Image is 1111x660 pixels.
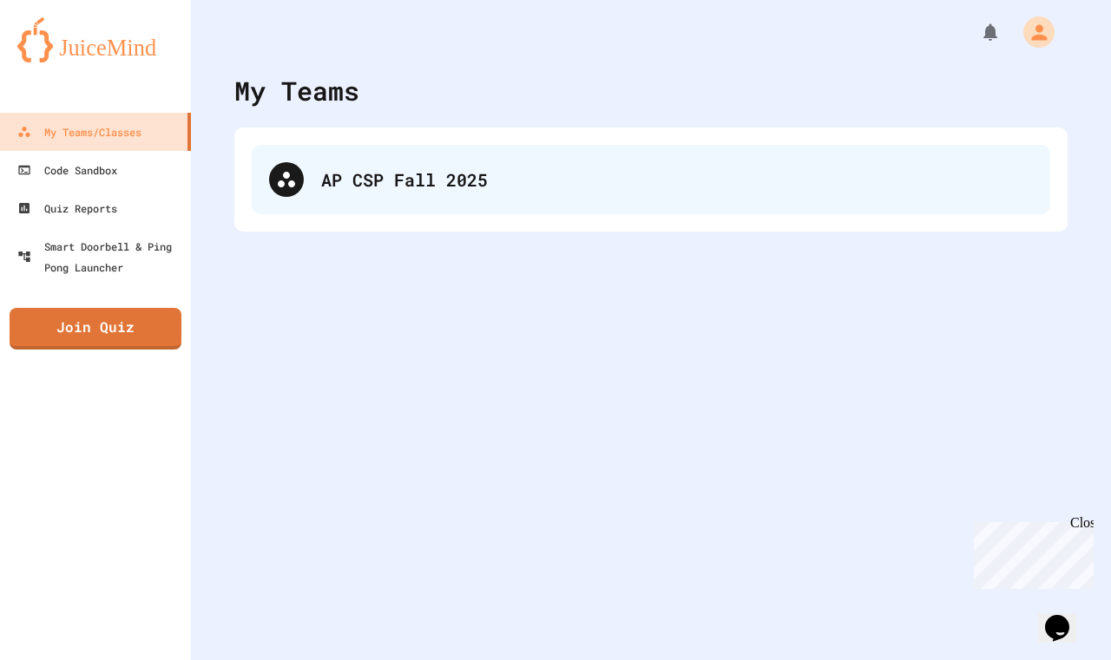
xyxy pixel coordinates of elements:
[17,121,141,142] div: My Teams/Classes
[7,7,120,110] div: Chat with us now!Close
[321,167,1033,193] div: AP CSP Fall 2025
[17,160,117,180] div: Code Sandbox
[948,17,1005,47] div: My Notifications
[17,198,117,219] div: Quiz Reports
[17,236,184,278] div: Smart Doorbell & Ping Pong Launcher
[1005,12,1059,52] div: My Account
[17,17,174,62] img: logo-orange.svg
[967,515,1094,589] iframe: chat widget
[10,308,181,350] a: Join Quiz
[234,71,359,110] div: My Teams
[252,145,1050,214] div: AP CSP Fall 2025
[1038,591,1094,643] iframe: chat widget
